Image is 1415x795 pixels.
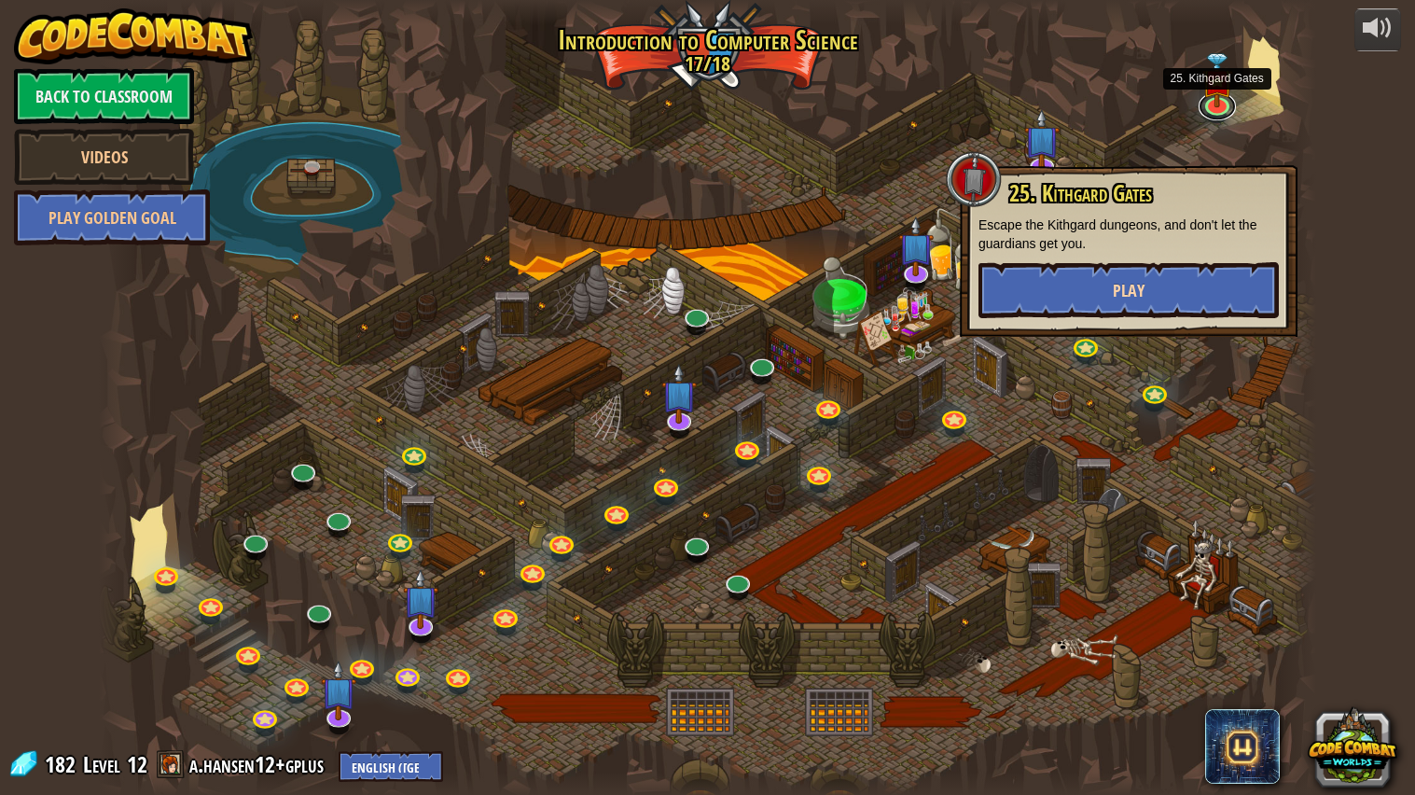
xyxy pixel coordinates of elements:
[14,129,194,185] a: Videos
[978,216,1279,253] p: Escape the Kithgard dungeons, and don't let the guardians get you.
[189,749,329,779] a: a.hansen12+gplus
[14,189,210,245] a: Play Golden Goal
[1201,53,1233,108] img: level-banner-special.png
[1025,108,1061,169] img: level-banner-unstarted-subscriber.png
[14,68,194,124] a: Back to Classroom
[83,749,120,780] span: Level
[1354,8,1401,52] button: Adjust volume
[321,660,356,720] img: level-banner-unstarted-subscriber.png
[978,262,1279,318] button: Play
[127,749,147,779] span: 12
[1009,177,1152,209] span: 25. Kithgard Gates
[403,568,438,629] img: level-banner-unstarted-subscriber.png
[898,216,934,277] img: level-banner-unstarted-subscriber.png
[1113,279,1144,302] span: Play
[662,364,698,425] img: level-banner-unstarted-subscriber.png
[45,749,81,779] span: 182
[14,8,253,64] img: CodeCombat - Learn how to code by playing a game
